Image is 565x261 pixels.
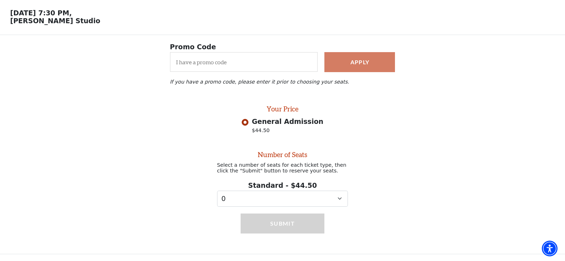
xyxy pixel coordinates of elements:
[542,241,558,256] div: Accessibility Menu
[217,191,348,207] select: Select quantity for Standard
[217,162,348,174] p: Select a number of seats for each ticket type, then click the "Submit" button to reserve your seats.
[217,151,348,159] h2: Number of Seats
[170,79,395,85] p: If you have a promo code, please enter it prior to choosing your seats.
[170,42,395,52] p: Promo Code
[267,105,298,113] h2: Your Price
[217,180,348,206] div: Standard - $44.50
[170,52,318,72] input: I have a promo code
[252,127,323,136] p: $44.50
[252,117,323,125] span: General Admission
[242,119,248,126] input: General Admission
